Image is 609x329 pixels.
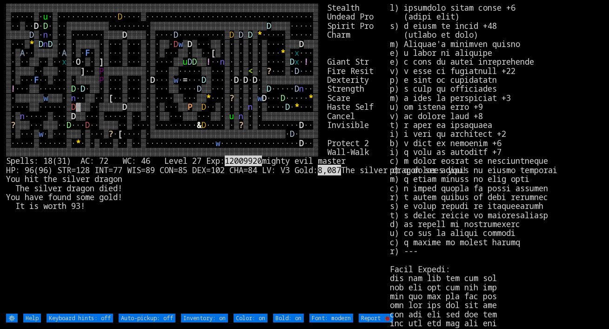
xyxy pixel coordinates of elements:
input: Report 🐞 [359,314,393,322]
font: ? [108,128,113,139]
font: D [201,120,206,130]
font: D [201,74,206,85]
font: D [187,56,192,67]
font: n [239,111,243,121]
font: D [118,11,122,22]
font: < [248,66,253,76]
font: [ [108,93,113,103]
font: D [174,29,178,40]
font: P [99,74,104,85]
mark: 8,087 [318,165,341,175]
font: ! [206,56,211,67]
font: n [220,56,225,67]
font: & [197,120,201,130]
font: [ [118,128,122,139]
input: Color: on [234,314,268,322]
font: = [183,74,187,85]
font: A [20,47,25,58]
font: x [62,56,67,67]
font: ] [99,56,104,67]
font: n [299,83,304,94]
font: w [215,138,220,148]
font: D [281,93,285,103]
font: D [85,120,90,130]
font: D [201,101,206,112]
font: D [229,29,234,40]
font: D [67,120,71,130]
font: D [71,83,76,94]
font: D [150,74,155,85]
font: u [229,111,234,121]
stats: l) ipsumdolo sitam conse +6 (adipi elit) s) d eiusm te incid +48 (utlabo et dolo) m) Aliquae'a mi... [390,3,603,313]
font: D [71,101,76,112]
input: Font: modern [309,314,353,322]
font: D [29,29,34,40]
font: w [178,39,183,49]
font: D [262,93,267,103]
font: O [76,56,80,67]
font: D [43,20,48,31]
font: D [234,74,239,85]
font: D [248,29,253,40]
input: ⚙️ [6,314,18,322]
font: ? [229,93,234,103]
font: w [257,93,262,103]
font: D [299,138,304,148]
font: [ [211,47,215,58]
font: D [290,128,294,139]
font: D [239,29,243,40]
input: Auto-pickup: off [119,314,175,322]
mark: 12009920 [225,155,262,166]
font: n [248,101,253,112]
font: D [34,20,39,31]
font: F [85,47,90,58]
font: x [294,47,299,58]
font: D [122,101,127,112]
font: D [192,56,197,67]
font: ? [267,66,271,76]
font: u [183,56,187,67]
font: D [290,56,294,67]
font: n [43,39,48,49]
font: D [80,83,85,94]
font: D [294,83,299,94]
font: D [299,39,304,49]
font: w [43,93,48,103]
font: F [34,74,39,85]
input: Help [23,314,41,322]
font: D [187,39,192,49]
font: n [43,29,48,40]
font: D [294,66,299,76]
font: u [43,11,48,22]
font: ! [11,83,15,94]
font: D [71,111,76,121]
font: D [39,39,43,49]
font: D [243,74,248,85]
input: Keyboard hints: off [47,314,113,322]
larn: ▒▒▒▒▒▒▒▒▒▒▒▒▒▒▒▒▒▒▒▒▒▒▒▒▒▒▒▒▒▒▒▒▒▒▒▒▒▒▒▒▒▒▒▒▒▒▒▒▒▒▒▒▒▒▒▒▒▒▒▒▒▒▒▒▒▒▒ Stealth ▒·····▒· ·▒··········... [6,3,390,313]
font: D [267,83,271,94]
font: D [197,83,201,94]
font: D [174,39,178,49]
font: D [253,74,257,85]
font: x [294,56,299,67]
input: Inventory: on [181,314,228,322]
font: n [20,111,25,121]
font: w [174,74,178,85]
font: P [99,66,104,76]
font: ! [304,56,308,67]
font: D [299,120,304,130]
font: D [48,39,53,49]
font: P [187,101,192,112]
font: ? [239,120,243,130]
font: D [122,29,127,40]
input: Bold: on [273,314,304,322]
font: n [71,93,76,103]
font: ? [11,120,15,130]
font: ] [80,66,85,76]
font: A [62,47,67,58]
font: w [39,128,43,139]
font: D [267,20,271,31]
font: D [285,101,290,112]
